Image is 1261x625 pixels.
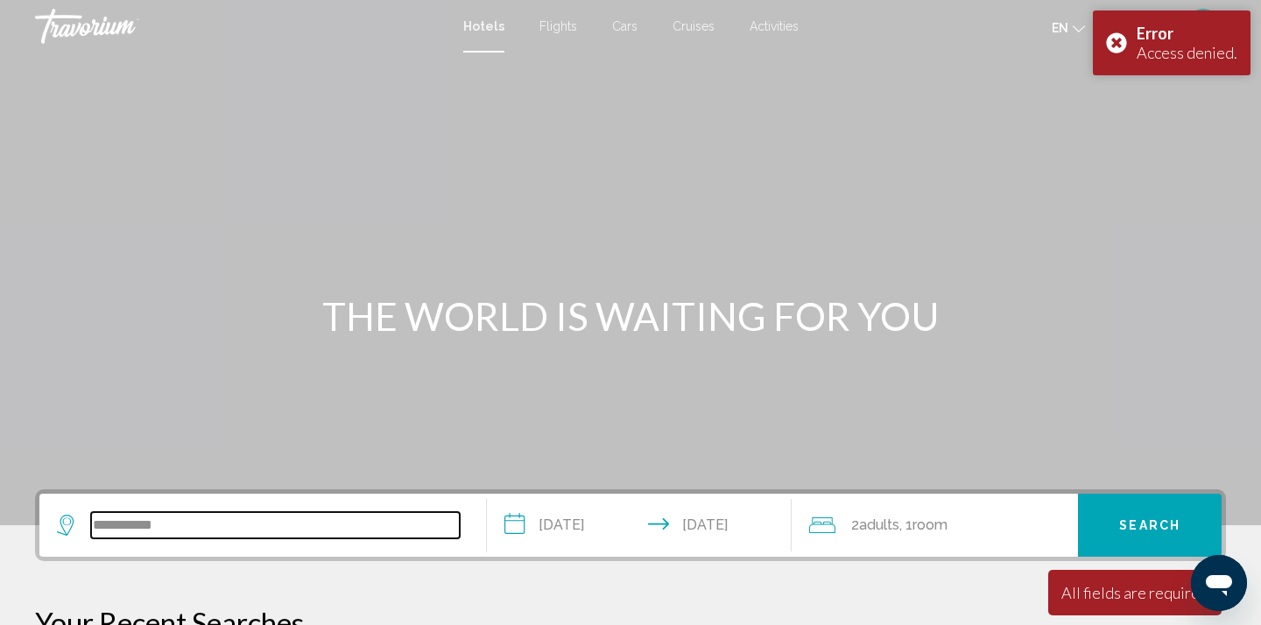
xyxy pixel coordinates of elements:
span: Room [912,516,948,533]
span: 2 [851,513,899,537]
a: Cars [612,19,638,33]
span: en [1052,21,1068,35]
h1: THE WORLD IS WAITING FOR YOU [302,293,959,339]
div: Access denied. [1137,43,1237,62]
span: Adults [859,516,899,533]
button: User Menu [1180,8,1226,45]
button: Check-in date: Jan 21, 2026 Check-out date: Jan 25, 2026 [487,494,792,557]
a: Travorium [35,9,446,44]
span: , 1 [899,513,948,537]
button: Change language [1052,15,1085,40]
div: Search widget [39,494,1222,557]
a: Activities [750,19,799,33]
button: Search [1078,494,1222,557]
button: Travelers: 2 adults, 0 children [792,494,1079,557]
div: All fields are required [1061,583,1208,602]
span: Search [1119,519,1180,533]
a: Flights [539,19,577,33]
a: Cruises [673,19,715,33]
div: Error [1137,24,1237,43]
a: Hotels [463,19,504,33]
iframe: Button to launch messaging window [1191,555,1247,611]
